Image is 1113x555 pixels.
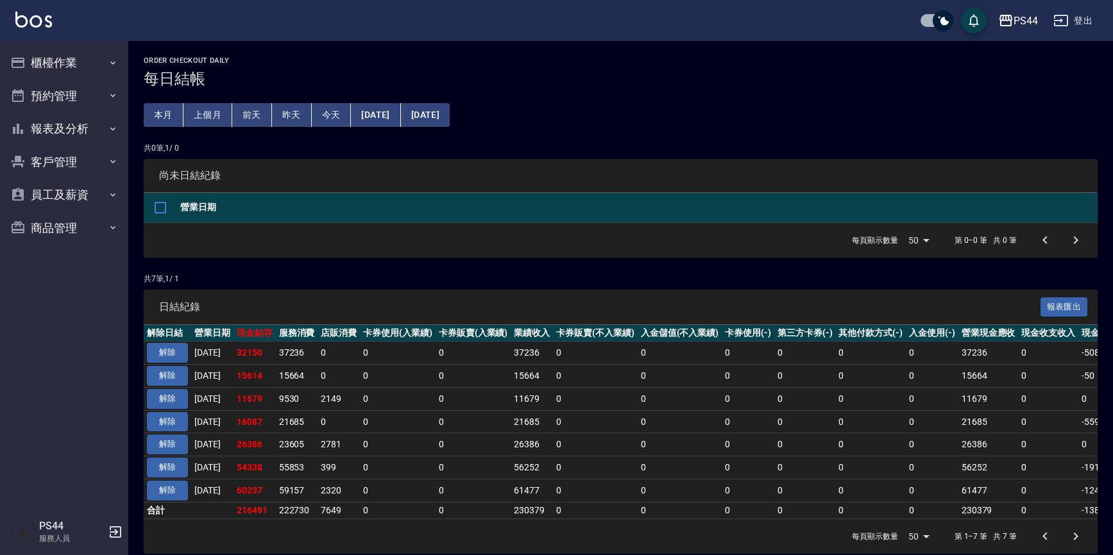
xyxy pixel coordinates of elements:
[15,12,52,28] img: Logo
[177,193,1098,223] th: 營業日期
[722,342,774,365] td: 0
[5,46,123,79] button: 櫃檯作業
[638,387,722,410] td: 0
[436,479,511,502] td: 0
[835,479,906,502] td: 0
[722,502,774,518] td: 0
[511,456,553,479] td: 56252
[276,325,318,342] th: 服務消費
[147,412,188,432] button: 解除
[835,387,906,410] td: 0
[553,365,638,388] td: 0
[511,387,553,410] td: 11679
[774,410,836,433] td: 0
[958,502,1019,518] td: 230379
[234,365,276,388] td: 15614
[234,387,276,410] td: 11679
[1018,410,1078,433] td: 0
[312,103,352,127] button: 今天
[234,479,276,502] td: 60237
[553,325,638,342] th: 卡券販賣(不入業績)
[39,533,105,544] p: 服務人員
[835,433,906,456] td: 0
[234,456,276,479] td: 54338
[436,387,511,410] td: 0
[955,531,1017,542] p: 第 1–7 筆 共 7 筆
[360,410,436,433] td: 0
[835,365,906,388] td: 0
[553,342,638,365] td: 0
[191,325,234,342] th: 營業日期
[5,211,123,245] button: 商品管理
[436,410,511,433] td: 0
[144,325,191,342] th: 解除日結
[553,456,638,479] td: 0
[774,387,836,410] td: 0
[191,410,234,433] td: [DATE]
[436,365,511,388] td: 0
[401,103,450,127] button: [DATE]
[436,325,511,342] th: 卡券販賣(入業績)
[147,481,188,501] button: 解除
[147,366,188,386] button: 解除
[1018,387,1078,410] td: 0
[276,342,318,365] td: 37236
[958,433,1019,456] td: 26386
[144,273,1098,285] p: 共 7 筆, 1 / 1
[511,410,553,433] td: 21685
[147,435,188,454] button: 解除
[638,325,722,342] th: 入金儲值(不入業績)
[852,531,898,542] p: 每頁顯示數量
[1018,433,1078,456] td: 0
[852,235,898,246] p: 每頁顯示數量
[191,342,234,365] td: [DATE]
[234,325,276,342] th: 現金結存
[774,342,836,365] td: 0
[774,325,836,342] th: 第三方卡券(-)
[360,479,436,502] td: 0
[360,387,436,410] td: 0
[191,433,234,456] td: [DATE]
[1018,342,1078,365] td: 0
[1041,300,1088,312] a: 報表匯出
[360,342,436,365] td: 0
[835,502,906,518] td: 0
[958,325,1019,342] th: 營業現金應收
[1018,325,1078,342] th: 現金收支收入
[276,502,318,518] td: 222730
[906,479,958,502] td: 0
[1041,297,1088,317] button: 報表匯出
[722,433,774,456] td: 0
[351,103,400,127] button: [DATE]
[39,520,105,533] h5: PS44
[276,456,318,479] td: 55853
[638,342,722,365] td: 0
[318,325,360,342] th: 店販消費
[958,365,1019,388] td: 15664
[360,365,436,388] td: 0
[638,479,722,502] td: 0
[232,103,272,127] button: 前天
[144,502,191,518] td: 合計
[835,456,906,479] td: 0
[144,70,1098,88] h3: 每日結帳
[276,433,318,456] td: 23605
[147,458,188,477] button: 解除
[436,433,511,456] td: 0
[511,325,553,342] th: 業績收入
[144,142,1098,154] p: 共 0 筆, 1 / 0
[835,325,906,342] th: 其他付款方式(-)
[1014,13,1038,29] div: PS44
[638,365,722,388] td: 0
[183,103,232,127] button: 上個月
[511,479,553,502] td: 61477
[1018,502,1078,518] td: 0
[276,410,318,433] td: 21685
[191,387,234,410] td: [DATE]
[234,342,276,365] td: 32150
[722,410,774,433] td: 0
[1048,9,1098,33] button: 登出
[318,456,360,479] td: 399
[961,8,987,33] button: save
[234,410,276,433] td: 16087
